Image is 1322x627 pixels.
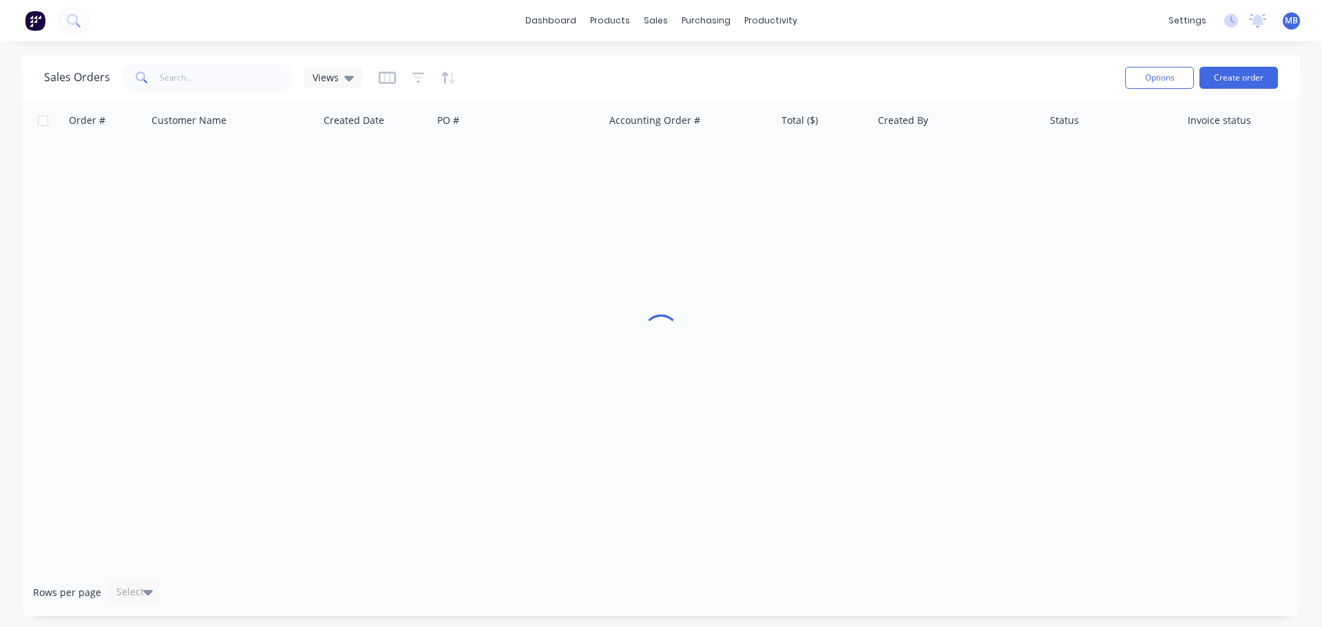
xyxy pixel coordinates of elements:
[33,586,101,599] span: Rows per page
[69,114,105,127] div: Order #
[583,10,637,31] div: products
[1050,114,1079,127] div: Status
[878,114,928,127] div: Created By
[160,64,294,92] input: Search...
[44,71,110,84] h1: Sales Orders
[151,114,227,127] div: Customer Name
[737,10,804,31] div: productivity
[1162,10,1213,31] div: settings
[1285,14,1298,27] span: MB
[781,114,818,127] div: Total ($)
[1125,67,1194,89] button: Options
[609,114,700,127] div: Accounting Order #
[637,10,675,31] div: sales
[518,10,583,31] a: dashboard
[116,585,152,599] div: Select...
[675,10,737,31] div: purchasing
[1188,114,1251,127] div: Invoice status
[437,114,459,127] div: PO #
[1199,67,1278,89] button: Create order
[324,114,384,127] div: Created Date
[25,10,45,31] img: Factory
[313,70,339,85] span: Views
